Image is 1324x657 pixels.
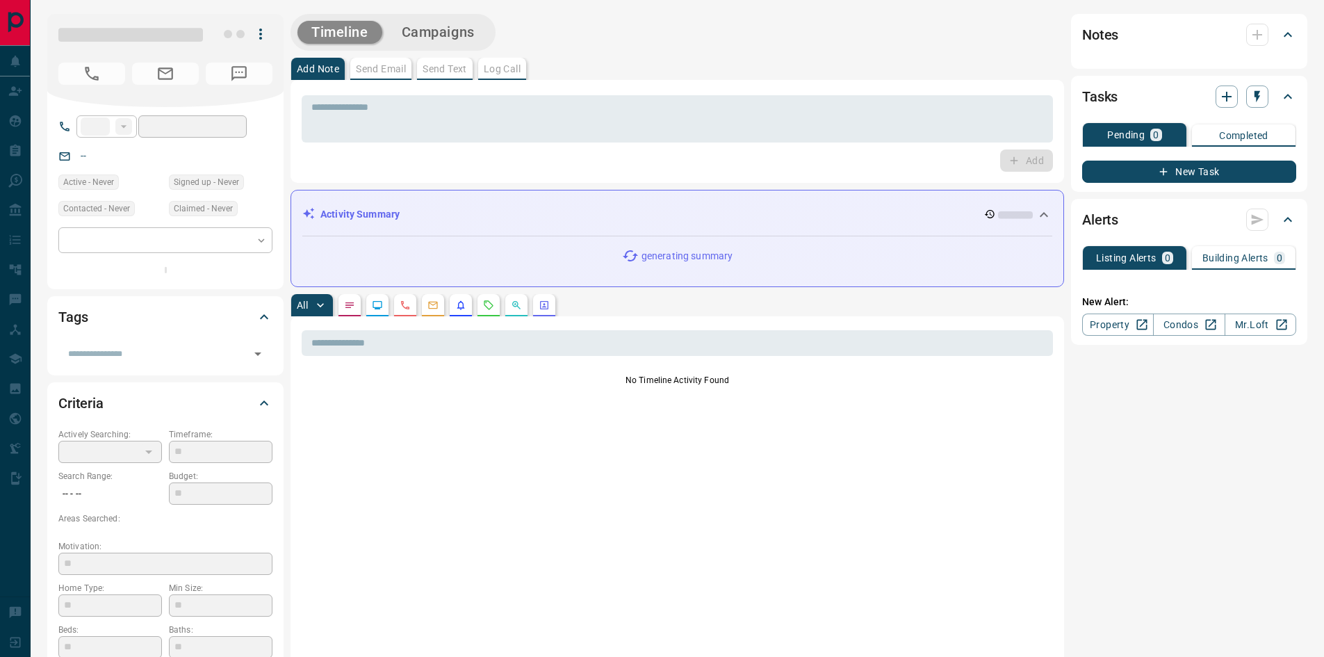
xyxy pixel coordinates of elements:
span: Claimed - Never [174,202,233,216]
p: Activity Summary [320,207,400,222]
button: Campaigns [388,21,489,44]
h2: Notes [1082,24,1118,46]
span: Signed up - Never [174,175,239,189]
a: Property [1082,314,1154,336]
p: generating summary [641,249,733,263]
p: New Alert: [1082,295,1296,309]
div: Notes [1082,18,1296,51]
p: Listing Alerts [1096,253,1157,263]
svg: Lead Browsing Activity [372,300,383,311]
p: Beds: [58,624,162,636]
svg: Listing Alerts [455,300,466,311]
svg: Agent Actions [539,300,550,311]
h2: Alerts [1082,209,1118,231]
p: 0 [1153,130,1159,140]
div: Tasks [1082,80,1296,113]
div: Alerts [1082,203,1296,236]
p: No Timeline Activity Found [302,374,1053,387]
p: 0 [1165,253,1170,263]
p: -- - -- [58,482,162,505]
span: No Number [58,63,125,85]
svg: Opportunities [511,300,522,311]
p: Timeframe: [169,428,272,441]
span: Active - Never [63,175,114,189]
svg: Emails [427,300,439,311]
p: Motivation: [58,540,272,553]
div: Activity Summary [302,202,1052,227]
p: Completed [1219,131,1268,140]
svg: Notes [344,300,355,311]
p: Add Note [297,64,339,74]
span: No Number [206,63,272,85]
svg: Calls [400,300,411,311]
h2: Tasks [1082,86,1118,108]
div: Criteria [58,387,272,420]
h2: Criteria [58,392,104,414]
p: Home Type: [58,582,162,594]
p: Building Alerts [1202,253,1268,263]
span: No Email [132,63,199,85]
p: All [297,300,308,310]
p: Actively Searching: [58,428,162,441]
h2: Tags [58,306,88,328]
a: -- [81,150,86,161]
p: Areas Searched: [58,512,272,525]
p: Budget: [169,470,272,482]
div: Tags [58,300,272,334]
p: 0 [1277,253,1282,263]
span: Contacted - Never [63,202,130,216]
p: Pending [1107,130,1145,140]
button: Open [248,344,268,364]
p: Baths: [169,624,272,636]
p: Min Size: [169,582,272,594]
button: New Task [1082,161,1296,183]
a: Mr.Loft [1225,314,1296,336]
button: Timeline [297,21,382,44]
svg: Requests [483,300,494,311]
a: Condos [1153,314,1225,336]
p: Search Range: [58,470,162,482]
